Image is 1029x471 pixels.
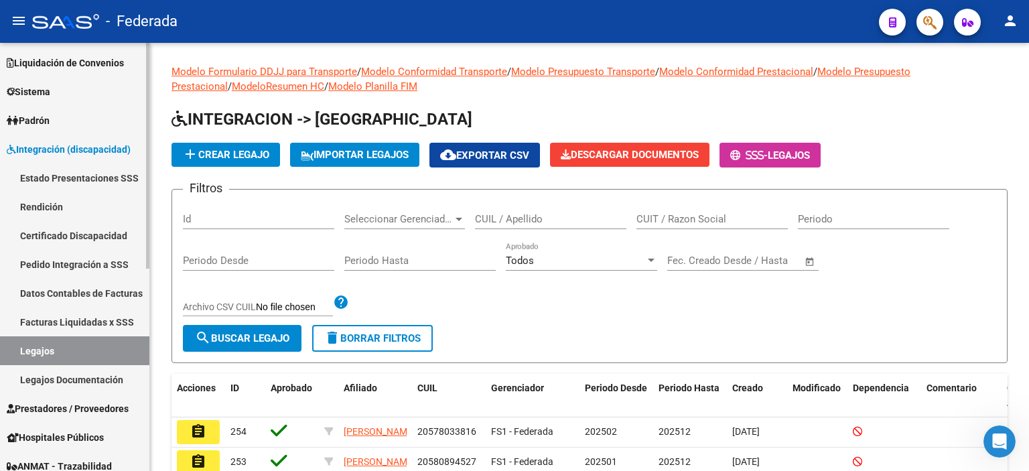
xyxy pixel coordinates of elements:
button: IMPORTAR LEGAJOS [290,143,419,167]
span: Descargar Documentos [561,149,699,161]
mat-icon: delete [324,330,340,346]
span: Borrar Filtros [324,332,421,344]
span: 254 [230,426,247,437]
button: -Legajos [719,143,821,167]
span: Buscar Legajo [195,332,289,344]
span: [DATE] [732,426,760,437]
span: FS1 - Federada [491,456,553,467]
datatable-header-cell: ID [225,374,265,418]
span: Comentario [927,383,977,393]
span: 20578033816 [417,426,476,437]
a: Modelo Formulario DDJJ para Transporte [171,66,357,78]
input: Fecha inicio [667,255,722,267]
textarea: Escribe un mensaje... [11,340,257,363]
span: [PERSON_NAME] [344,426,415,437]
datatable-header-cell: Gerenciador [486,374,579,418]
mat-icon: help [333,294,349,310]
span: FS1 - Federada [491,426,553,437]
span: Dependencia [853,383,909,393]
span: 253 [230,456,247,467]
div: exacto, ya fueron pagadas c fondos propios. por eso al recibir el reintegro de SSS no se pagaron ... [48,214,257,295]
datatable-header-cell: Dependencia [847,374,921,418]
span: Modificado [793,383,841,393]
div: se entiende? [176,68,257,97]
span: Liquidación de Convenios [7,56,124,70]
span: IMPORTAR LEGAJOS [301,149,409,161]
button: Buscar Legajo [183,325,301,352]
span: Archivo CSV CUIL [183,301,256,312]
div: Ya se elevó el ticket al área de sistemas para que procedan con la modificación [21,314,209,340]
a: Trabajo re... SAAS.xlsx [128,44,247,58]
div: Profile image for Soporte [38,7,60,29]
div: exacto, ya fueron pagadas c fondos propios. por eso al recibir el reintegro de SSS no se pagaron ... [59,222,247,287]
mat-icon: assignment [190,423,206,440]
span: Periodo Desde [585,383,647,393]
input: Fecha fin [734,255,799,267]
datatable-header-cell: Comentario [921,374,1002,418]
span: Sistema [7,84,50,99]
a: Modelo Planilla FIM [328,80,417,92]
span: ID [230,383,239,393]
span: [PERSON_NAME] [344,456,415,467]
mat-icon: add [182,146,198,162]
span: 202501 [585,456,617,467]
button: Selector de emoji [21,368,31,379]
span: 202512 [659,426,691,437]
span: Exportar CSV [440,149,529,161]
span: Hospitales Públicos [7,430,104,445]
span: Gerenciador [491,383,544,393]
button: go back [9,5,34,31]
span: 202512 [659,456,691,467]
datatable-header-cell: Creado [727,374,787,418]
span: Legajos [768,149,810,161]
span: - Federada [106,7,178,36]
iframe: Intercom live chat [983,425,1016,458]
div: El primer archivo son las fc que debemos modificar que fueron abonadas con fondos propios y deben... [11,108,220,203]
h3: Filtros [183,179,229,198]
div: Ya se elevó el ticket al área de sistemas para que procedan con la modificación [11,306,220,348]
datatable-header-cell: Periodo Hasta [653,374,727,418]
span: CUIL [417,383,437,393]
span: Todos [506,255,534,267]
span: Acciones [177,383,216,393]
span: Creado [732,383,763,393]
a: Modelo Conformidad Transporte [361,66,507,78]
datatable-header-cell: Aprobado [265,374,319,418]
button: Exportar CSV [429,143,540,167]
span: Periodo Hasta [659,383,719,393]
mat-icon: assignment [190,454,206,470]
div: Belen dice… [11,68,257,108]
input: Archivo CSV CUIL [256,301,333,314]
span: 202502 [585,426,617,437]
button: Descargar Documentos [550,143,709,167]
mat-icon: person [1002,13,1018,29]
button: Selector de gif [42,368,53,379]
span: 20580894527 [417,456,476,467]
span: Aprobado [271,383,312,393]
button: Borrar Filtros [312,325,433,352]
div: Trabajo re... SAAS.xlsx [117,36,257,66]
span: INTEGRACION -> [GEOGRAPHIC_DATA] [171,110,472,129]
span: Seleccionar Gerenciador [344,213,453,225]
mat-icon: cloud_download [440,147,456,163]
button: Open calendar [803,254,818,269]
button: Inicio [210,5,235,31]
datatable-header-cell: Afiliado [338,374,412,418]
mat-icon: menu [11,13,27,29]
datatable-header-cell: Acciones [171,374,225,418]
span: Afiliado [344,383,377,393]
button: Start recording [85,368,96,379]
span: Padrón [7,113,50,128]
button: Adjuntar un archivo [64,368,74,379]
a: ModeloResumen HC [232,80,324,92]
div: El primer archivo son las fc que debemos modificar que fueron abonadas con fondos propios y deben... [21,116,209,195]
div: se entiende? [186,76,247,89]
p: Activo [65,17,92,30]
div: Belen dice… [11,36,257,68]
div: Cerrar [235,5,259,29]
button: Crear Legajo [171,143,280,167]
div: Soporte dice… [11,306,257,350]
datatable-header-cell: Modificado [787,374,847,418]
a: Modelo Presupuesto Transporte [511,66,655,78]
div: Soporte dice… [11,108,257,214]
